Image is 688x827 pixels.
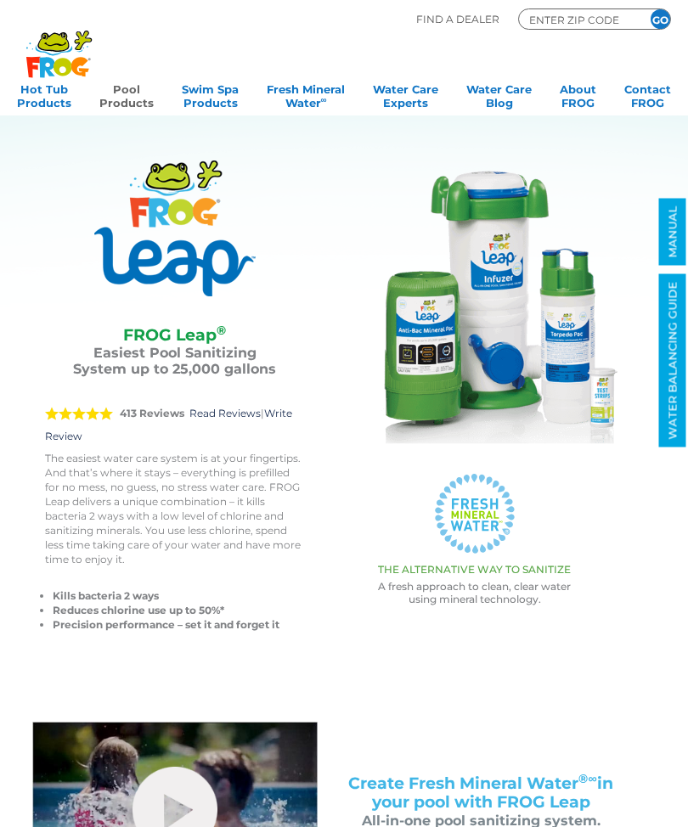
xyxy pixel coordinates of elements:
[321,95,327,104] sup: ∞
[578,771,596,786] sup: ®∞
[560,77,596,111] a: AboutFROG
[120,407,184,419] strong: 413 Reviews
[651,9,670,29] input: GO
[45,451,304,566] p: The easiest water care system is at your fingertips. And that’s where it stays – everything is pr...
[659,274,686,447] a: WATER BALANCING GUIDE
[267,77,345,111] a: Fresh MineralWater∞
[217,323,226,338] sup: ®
[624,77,671,111] a: ContactFROG
[99,77,154,111] a: PoolProducts
[53,617,304,632] li: Precision performance – set it and forget it
[331,580,618,605] p: A fresh approach to clean, clear water using mineral technology.
[66,345,283,377] h3: Easiest Pool Sanitizing System up to 25,000 gallons
[45,385,304,451] div: |
[53,603,304,617] li: Reduces chlorine use up to 50%*
[373,77,438,111] a: Water CareExperts
[466,77,532,111] a: Water CareBlog
[17,77,71,111] a: Hot TubProducts
[94,160,256,296] img: Product Logo
[45,407,113,420] span: 5
[416,8,499,30] p: Find A Dealer
[331,564,618,576] h3: THE ALTERNATIVE WAY TO SANITIZE
[659,199,686,266] a: MANUAL
[53,588,304,603] li: Kills bacteria 2 ways
[17,8,101,78] img: Frog Products Logo
[348,774,612,812] span: Create Fresh Mineral Water in your pool with FROG Leap
[189,407,261,419] a: Read Reviews
[66,326,283,345] h2: FROG Leap
[182,77,239,111] a: Swim SpaProducts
